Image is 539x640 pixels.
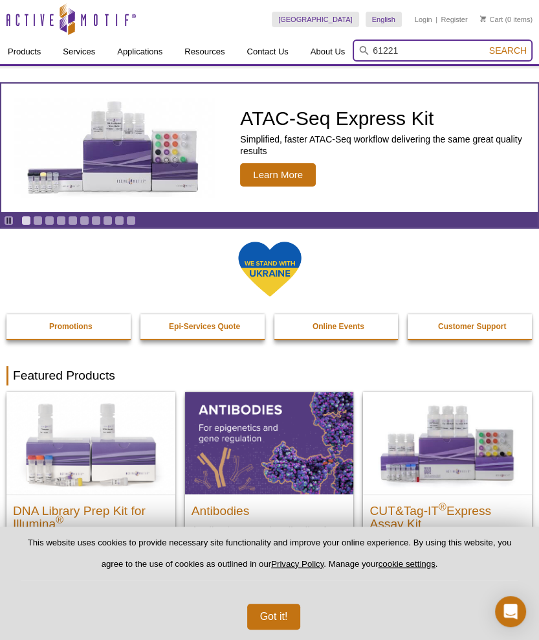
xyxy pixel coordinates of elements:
li: | [435,12,437,27]
a: Go to slide 5 [68,216,78,225]
img: All Antibodies [185,392,354,494]
span: Learn More [240,163,316,187]
strong: Promotions [49,322,93,331]
strong: Epi-Services Quote [169,322,240,331]
span: Search [489,45,527,56]
img: ATAC-Seq Express Kit [8,98,221,197]
a: Go to slide 2 [33,216,43,225]
a: Login [415,15,432,24]
a: Go to slide 8 [103,216,113,225]
a: Cart [480,15,503,24]
strong: Customer Support [438,322,506,331]
a: Go to slide 3 [45,216,54,225]
a: Register [441,15,467,24]
a: Go to slide 1 [21,216,31,225]
a: Go to slide 4 [56,216,66,225]
a: Privacy Policy [271,559,324,569]
a: About Us [303,40,353,64]
li: (0 items) [480,12,533,27]
p: Application-tested antibodies for ChIP, CUT&Tag, and CUT&RUN. [192,524,347,551]
input: Keyword, Cat. No. [353,40,533,62]
a: Toggle autoplay [4,216,14,225]
a: Customer Support [408,314,536,339]
a: Contact Us [239,40,296,64]
div: Open Intercom Messenger [495,596,526,627]
sup: ® [56,514,63,525]
img: We Stand With Ukraine [237,240,302,298]
a: Promotions [6,314,135,339]
a: Online Events [274,314,403,339]
p: This website uses cookies to provide necessary site functionality and improve your online experie... [21,537,518,580]
a: Applications [109,40,170,64]
img: CUT&Tag-IT® Express Assay Kit [363,392,532,494]
a: Go to slide 7 [91,216,101,225]
sup: ® [439,501,446,512]
h2: DNA Library Prep Kit for Illumina [13,498,169,531]
h2: ATAC-Seq Express Kit [240,109,531,128]
a: English [366,12,402,27]
h2: CUT&Tag-IT Express Assay Kit [369,498,525,531]
p: Simplified, faster ATAC-Seq workflow delivering the same great quality results [240,133,531,157]
img: DNA Library Prep Kit for Illumina [6,392,175,494]
a: Services [55,40,103,64]
a: CUT&Tag-IT® Express Assay Kit CUT&Tag-IT®Express Assay Kit Less variable and higher-throughput ge... [363,392,532,589]
h2: Featured Products [6,366,533,385]
a: Resources [177,40,232,64]
a: Go to slide 6 [80,216,89,225]
a: ATAC-Seq Express Kit ATAC-Seq Express Kit Simplified, faster ATAC-Seq workflow delivering the sam... [1,84,538,212]
a: Go to slide 10 [126,216,136,225]
article: ATAC-Seq Express Kit [1,84,538,212]
button: cookie settings [379,559,435,569]
button: Got it! [247,604,301,630]
a: [GEOGRAPHIC_DATA] [272,12,359,27]
a: DNA Library Prep Kit for Illumina DNA Library Prep Kit for Illumina® Dual Index NGS Kit for ChIP-... [6,392,175,589]
a: All Antibodies Antibodies Application-tested antibodies for ChIP, CUT&Tag, and CUT&RUN. [185,392,354,564]
a: Go to slide 9 [115,216,124,225]
h2: Antibodies [192,498,347,518]
img: Your Cart [480,16,486,22]
strong: Online Events [313,322,364,331]
button: Search [485,45,531,56]
a: Epi-Services Quote [140,314,269,339]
